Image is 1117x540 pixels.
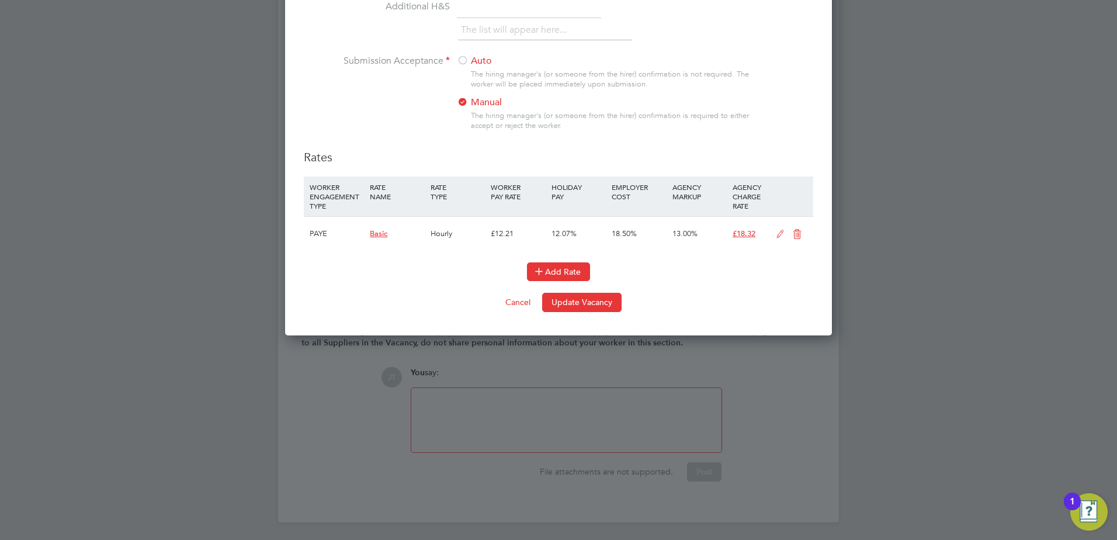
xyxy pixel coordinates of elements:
[542,293,622,311] button: Update Vacancy
[304,150,813,165] h3: Rates
[1070,493,1108,531] button: Open Resource Center, 1 new notification
[367,176,427,207] div: RATE NAME
[733,229,755,238] span: £18.32
[669,176,730,207] div: AGENCY MARKUP
[307,176,367,216] div: WORKER ENGAGEMENT TYPE
[609,176,669,207] div: EMPLOYER COST
[428,176,488,207] div: RATE TYPE
[304,55,450,67] label: Submission Acceptance
[730,176,770,216] div: AGENCY CHARGE RATE
[488,217,548,251] div: £12.21
[471,70,755,89] div: The hiring manager's (or someone from the hirer) confirmation is not required. The worker will be...
[304,1,450,13] label: Additional H&S
[307,217,367,251] div: PAYE
[551,229,577,238] span: 12.07%
[1070,501,1075,517] div: 1
[457,96,603,109] label: Manual
[549,176,609,207] div: HOLIDAY PAY
[612,229,637,238] span: 18.50%
[471,111,755,131] div: The hiring manager's (or someone from the hirer) confirmation is required to either accept or rej...
[488,176,548,207] div: WORKER PAY RATE
[672,229,698,238] span: 13.00%
[457,55,603,67] label: Auto
[428,217,488,251] div: Hourly
[370,229,387,238] span: Basic
[527,262,590,281] button: Add Rate
[496,293,540,311] button: Cancel
[461,22,571,38] li: The list will appear here...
